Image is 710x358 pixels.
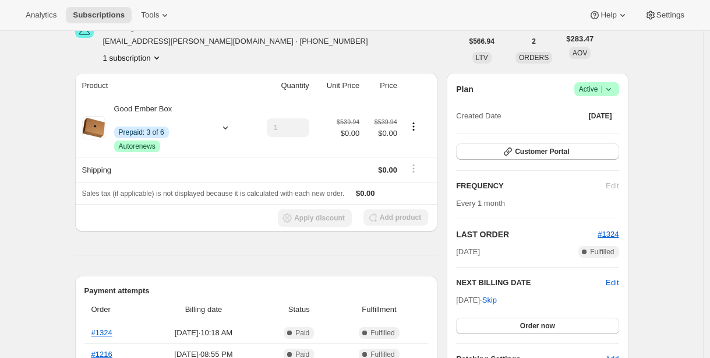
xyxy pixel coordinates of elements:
[573,49,587,57] span: AOV
[601,85,602,94] span: |
[582,108,619,124] button: [DATE]
[582,7,635,23] button: Help
[268,304,330,315] span: Status
[590,247,614,257] span: Fulfilled
[313,73,363,99] th: Unit Price
[532,37,536,46] span: 2
[73,10,125,20] span: Subscriptions
[598,229,619,240] button: #1324
[119,128,164,137] span: Prepaid: 3 of 6
[91,328,112,337] a: #1324
[84,297,143,322] th: Order
[146,304,261,315] span: Billing date
[456,296,497,304] span: [DATE] ·
[475,291,504,310] button: Skip
[366,128,397,139] span: $0.00
[75,73,250,99] th: Product
[370,328,394,338] span: Fulfilled
[19,7,63,23] button: Analytics
[404,162,423,175] button: Shipping actions
[82,116,105,139] img: product img
[462,33,501,50] button: $566.94
[456,246,480,258] span: [DATE]
[456,110,501,122] span: Created Date
[363,73,401,99] th: Price
[105,103,210,152] div: Good Ember Box
[295,328,309,338] span: Paid
[456,277,606,289] h2: NEXT BILLING DATE
[84,285,429,297] h2: Payment attempts
[482,294,497,306] span: Skip
[103,19,207,31] div: Hailey de Winter
[598,230,619,238] a: #1324
[119,142,156,151] span: Autorenews
[337,304,421,315] span: Fulfillment
[638,7,691,23] button: Settings
[103,52,163,64] button: Product actions
[66,7,132,23] button: Subscriptions
[103,36,368,47] span: [EMAIL_ADDRESS][PERSON_NAME][DOMAIN_NAME] · [PHONE_NUMBER]
[456,318,619,334] button: Order now
[589,111,612,121] span: [DATE]
[134,7,178,23] button: Tools
[579,83,614,95] span: Active
[520,321,555,331] span: Order now
[82,189,345,198] span: Sales tax (if applicable) is not displayed because it is calculated with each new order.
[356,189,375,198] span: $0.00
[456,143,619,160] button: Customer Portal
[337,118,359,125] small: $539.94
[469,37,494,46] span: $566.94
[75,157,250,182] th: Shipping
[456,199,505,208] span: Every 1 month
[456,229,598,240] h2: LAST ORDER
[146,327,261,339] span: [DATE] · 10:18 AM
[26,10,56,20] span: Analytics
[519,54,549,62] span: ORDERS
[606,277,619,289] button: Edit
[456,180,606,192] h2: FREQUENCY
[250,73,312,99] th: Quantity
[656,10,684,20] span: Settings
[337,128,359,139] span: $0.00
[404,120,423,133] button: Product actions
[141,10,159,20] span: Tools
[525,33,543,50] button: 2
[515,147,569,156] span: Customer Portal
[476,54,488,62] span: LTV
[375,118,397,125] small: $539.94
[456,83,474,95] h2: Plan
[601,10,616,20] span: Help
[378,166,397,174] span: $0.00
[566,33,594,45] span: $283.47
